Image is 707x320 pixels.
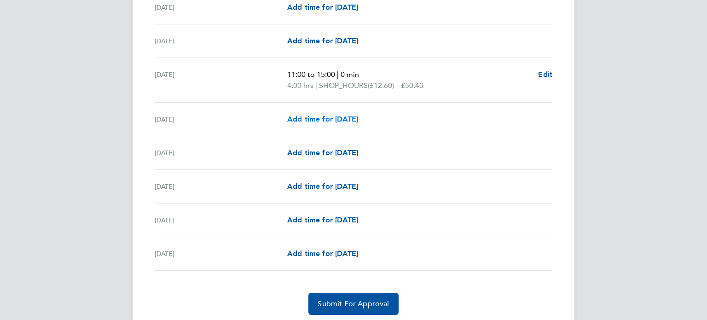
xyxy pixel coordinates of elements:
[315,81,317,90] span: |
[287,249,358,258] span: Add time for [DATE]
[155,2,287,13] div: [DATE]
[287,215,358,226] a: Add time for [DATE]
[308,293,398,315] button: Submit For Approval
[155,114,287,125] div: [DATE]
[538,70,552,79] span: Edit
[155,147,287,158] div: [DATE]
[287,3,358,12] span: Add time for [DATE]
[155,35,287,47] div: [DATE]
[155,248,287,259] div: [DATE]
[368,81,401,90] span: (£12.60) =
[287,70,335,79] span: 11:00 to 15:00
[287,114,358,125] a: Add time for [DATE]
[287,148,358,157] span: Add time for [DATE]
[401,81,423,90] span: £50.40
[319,80,368,91] span: SHOP_HOURS
[155,181,287,192] div: [DATE]
[538,69,552,80] a: Edit
[337,70,339,79] span: |
[155,215,287,226] div: [DATE]
[287,182,358,191] span: Add time for [DATE]
[287,215,358,224] span: Add time for [DATE]
[287,147,358,158] a: Add time for [DATE]
[287,36,358,45] span: Add time for [DATE]
[287,115,358,123] span: Add time for [DATE]
[287,2,358,13] a: Add time for [DATE]
[287,35,358,47] a: Add time for [DATE]
[287,181,358,192] a: Add time for [DATE]
[287,248,358,259] a: Add time for [DATE]
[341,70,359,79] span: 0 min
[287,81,313,90] span: 4.00 hrs
[318,299,389,308] span: Submit For Approval
[155,69,287,91] div: [DATE]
